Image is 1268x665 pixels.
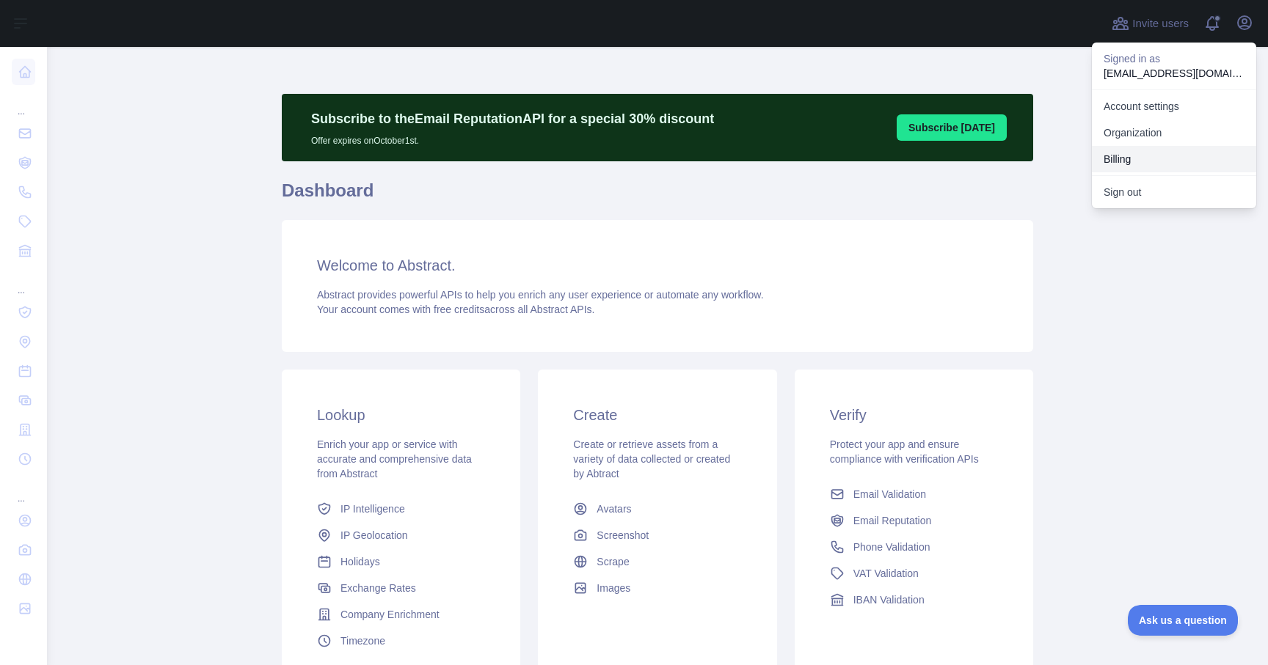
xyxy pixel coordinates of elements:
span: Timezone [340,633,385,648]
div: ... [12,88,35,117]
a: Organization [1092,120,1256,146]
a: Account settings [1092,93,1256,120]
iframe: Toggle Customer Support [1128,605,1239,636]
span: free credits [434,304,484,315]
span: Create or retrieve assets from a variety of data collected or created by Abtract [573,438,730,480]
h3: Verify [830,405,998,425]
span: Email Reputation [853,513,932,528]
span: VAT Validation [853,566,919,581]
p: Signed in as [1104,51,1245,66]
span: Your account comes with across all Abstract APIs. [317,304,594,315]
h1: Dashboard [282,179,1033,214]
button: Sign out [1092,179,1256,205]
span: Phone Validation [853,540,930,554]
span: Images [597,581,630,595]
a: Exchange Rates [311,575,491,601]
a: VAT Validation [824,560,1004,587]
span: Company Enrichment [340,607,440,622]
span: Avatars [597,501,631,516]
span: Exchange Rates [340,581,416,595]
div: ... [12,267,35,296]
button: Billing [1092,146,1256,172]
h3: Welcome to Abstract. [317,255,998,276]
button: Invite users [1109,12,1192,35]
a: Email Reputation [824,507,1004,534]
a: Avatars [567,496,747,522]
button: Subscribe [DATE] [897,114,1007,141]
p: Offer expires on October 1st. [311,129,714,147]
span: Screenshot [597,528,649,543]
a: Holidays [311,548,491,575]
a: Phone Validation [824,534,1004,560]
span: Abstract provides powerful APIs to help you enrich any user experience or automate any workflow. [317,289,764,301]
span: Scrape [597,554,629,569]
h3: Create [573,405,741,425]
span: IBAN Validation [853,592,925,607]
span: IP Intelligence [340,501,405,516]
span: Invite users [1132,15,1189,32]
a: Email Validation [824,481,1004,507]
p: [EMAIL_ADDRESS][DOMAIN_NAME] [1104,66,1245,81]
span: Enrich your app or service with accurate and comprehensive data from Abstract [317,438,472,480]
span: IP Geolocation [340,528,408,543]
p: Subscribe to the Email Reputation API for a special 30 % discount [311,109,714,129]
a: Scrape [567,548,747,575]
a: IP Intelligence [311,496,491,522]
div: ... [12,475,35,504]
span: Holidays [340,554,380,569]
a: Screenshot [567,522,747,548]
a: Company Enrichment [311,601,491,628]
a: IP Geolocation [311,522,491,548]
a: IBAN Validation [824,587,1004,613]
a: Images [567,575,747,601]
span: Protect your app and ensure compliance with verification APIs [830,438,979,465]
h3: Lookup [317,405,485,425]
span: Email Validation [853,487,926,501]
a: Timezone [311,628,491,654]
